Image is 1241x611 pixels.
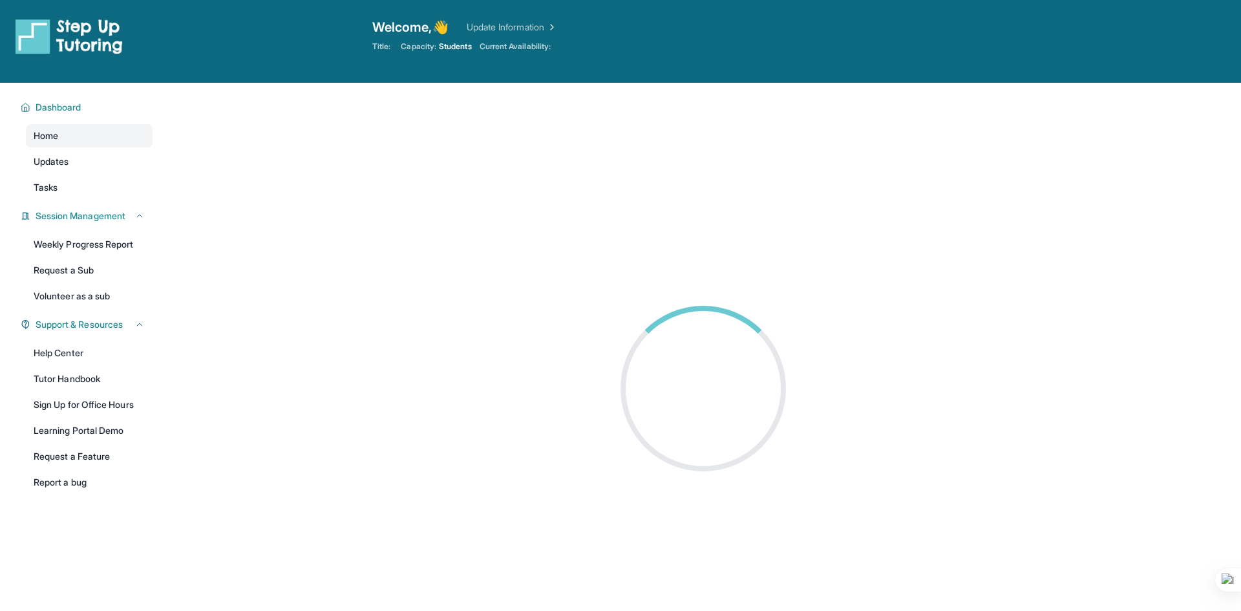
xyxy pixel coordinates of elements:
[36,101,81,114] span: Dashboard
[26,419,153,442] a: Learning Portal Demo
[372,41,390,52] span: Title:
[36,318,123,331] span: Support & Resources
[439,41,472,52] span: Students
[16,18,123,54] img: logo
[30,101,145,114] button: Dashboard
[401,41,436,52] span: Capacity:
[34,155,69,168] span: Updates
[26,471,153,494] a: Report a bug
[372,18,449,36] span: Welcome, 👋
[26,393,153,416] a: Sign Up for Office Hours
[34,181,58,194] span: Tasks
[26,259,153,282] a: Request a Sub
[30,318,145,331] button: Support & Resources
[480,41,551,52] span: Current Availability:
[26,124,153,147] a: Home
[34,129,58,142] span: Home
[26,176,153,199] a: Tasks
[30,209,145,222] button: Session Management
[36,209,125,222] span: Session Management
[26,341,153,365] a: Help Center
[26,367,153,391] a: Tutor Handbook
[26,284,153,308] a: Volunteer as a sub
[26,445,153,468] a: Request a Feature
[26,233,153,256] a: Weekly Progress Report
[467,21,557,34] a: Update Information
[26,150,153,173] a: Updates
[544,21,557,34] img: Chevron Right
